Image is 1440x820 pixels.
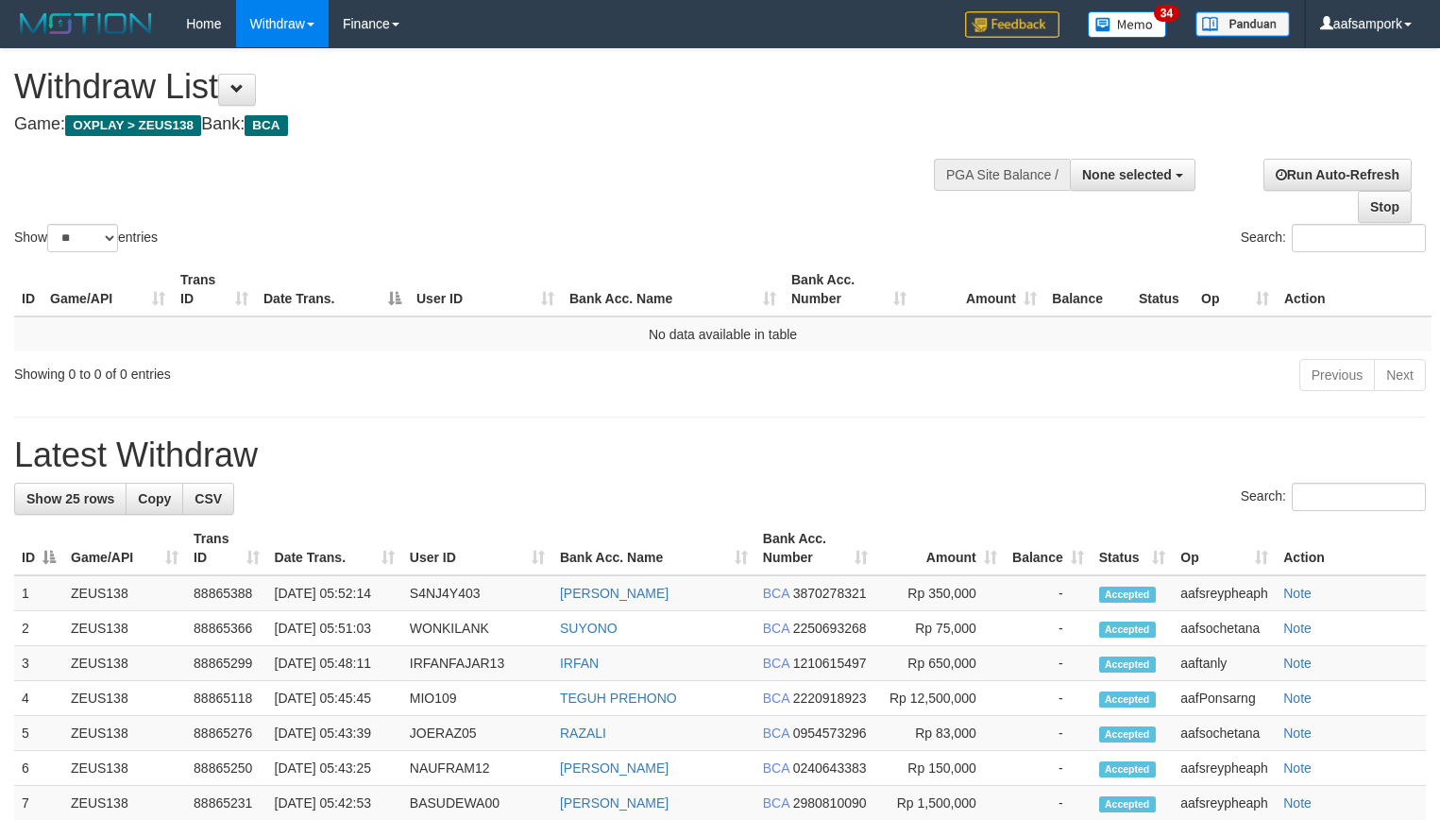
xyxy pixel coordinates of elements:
th: Op: activate to sort column ascending [1173,521,1276,575]
th: Bank Acc. Name: activate to sort column ascending [562,263,784,316]
td: 5 [14,716,63,751]
th: Status: activate to sort column ascending [1092,521,1174,575]
td: 88865250 [186,751,266,786]
td: aaftanly [1173,646,1276,681]
td: Rp 83,000 [875,716,1004,751]
td: WONKILANK [402,611,552,646]
label: Show entries [14,224,158,252]
td: ZEUS138 [63,716,186,751]
td: [DATE] 05:43:39 [267,716,402,751]
td: ZEUS138 [63,646,186,681]
td: NAUFRAM12 [402,751,552,786]
select: Showentries [47,224,118,252]
a: Note [1283,586,1312,601]
td: [DATE] 05:43:25 [267,751,402,786]
input: Search: [1292,483,1426,511]
td: 88865388 [186,575,266,611]
span: Copy [138,491,171,506]
a: TEGUH PREHONO [560,691,677,706]
td: - [1005,646,1092,681]
th: Action [1276,521,1426,575]
th: Balance [1044,263,1131,316]
input: Search: [1292,224,1426,252]
span: Accepted [1099,761,1156,777]
th: User ID: activate to sort column ascending [409,263,562,316]
td: ZEUS138 [63,681,186,716]
a: [PERSON_NAME] [560,795,669,811]
td: aafsochetana [1173,611,1276,646]
a: Note [1283,726,1312,741]
td: IRFANFAJAR13 [402,646,552,681]
td: aafsreypheaph [1173,575,1276,611]
a: Next [1374,359,1426,391]
th: Action [1277,263,1432,316]
th: Op: activate to sort column ascending [1194,263,1277,316]
span: Copy 0240643383 to clipboard [793,760,867,776]
a: Show 25 rows [14,483,127,515]
a: Note [1283,621,1312,636]
td: [DATE] 05:45:45 [267,681,402,716]
td: S4NJ4Y403 [402,575,552,611]
td: 3 [14,646,63,681]
span: BCA [763,726,789,741]
span: BCA [763,656,789,671]
span: Copy 3870278321 to clipboard [793,586,867,601]
span: Show 25 rows [26,491,114,506]
img: MOTION_logo.png [14,9,158,38]
td: Rp 75,000 [875,611,1004,646]
th: Date Trans.: activate to sort column descending [256,263,409,316]
span: Accepted [1099,622,1156,638]
td: 88865118 [186,681,266,716]
a: CSV [182,483,234,515]
td: aafsreypheaph [1173,751,1276,786]
div: PGA Site Balance / [934,159,1070,191]
a: RAZALI [560,726,606,741]
td: - [1005,611,1092,646]
td: [DATE] 05:48:11 [267,646,402,681]
td: 6 [14,751,63,786]
td: ZEUS138 [63,611,186,646]
h1: Latest Withdraw [14,436,1426,474]
td: 88865276 [186,716,266,751]
td: aafPonsarng [1173,681,1276,716]
td: 88865299 [186,646,266,681]
th: Trans ID: activate to sort column ascending [173,263,256,316]
img: Button%20Memo.svg [1088,11,1167,38]
a: Note [1283,656,1312,671]
td: aafsochetana [1173,716,1276,751]
td: MIO109 [402,681,552,716]
td: [DATE] 05:51:03 [267,611,402,646]
span: Accepted [1099,796,1156,812]
span: BCA [763,691,789,706]
td: ZEUS138 [63,751,186,786]
span: Accepted [1099,587,1156,603]
th: Date Trans.: activate to sort column ascending [267,521,402,575]
img: Feedback.jpg [965,11,1059,38]
th: Amount: activate to sort column ascending [914,263,1044,316]
span: Accepted [1099,726,1156,743]
h1: Withdraw List [14,68,941,106]
th: Amount: activate to sort column ascending [875,521,1004,575]
td: [DATE] 05:52:14 [267,575,402,611]
th: Bank Acc. Name: activate to sort column ascending [552,521,755,575]
a: Note [1283,760,1312,776]
span: BCA [763,795,789,811]
td: Rp 350,000 [875,575,1004,611]
span: BCA [763,586,789,601]
a: Stop [1358,191,1412,223]
td: 1 [14,575,63,611]
span: OXPLAY > ZEUS138 [65,115,201,136]
a: Previous [1299,359,1375,391]
span: 34 [1154,5,1179,22]
button: None selected [1070,159,1195,191]
th: Trans ID: activate to sort column ascending [186,521,266,575]
span: BCA [763,760,789,776]
a: [PERSON_NAME] [560,586,669,601]
th: Game/API: activate to sort column ascending [63,521,186,575]
td: - [1005,575,1092,611]
label: Search: [1241,224,1426,252]
span: BCA [763,621,789,636]
span: Copy 0954573296 to clipboard [793,726,867,741]
td: 2 [14,611,63,646]
th: User ID: activate to sort column ascending [402,521,552,575]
